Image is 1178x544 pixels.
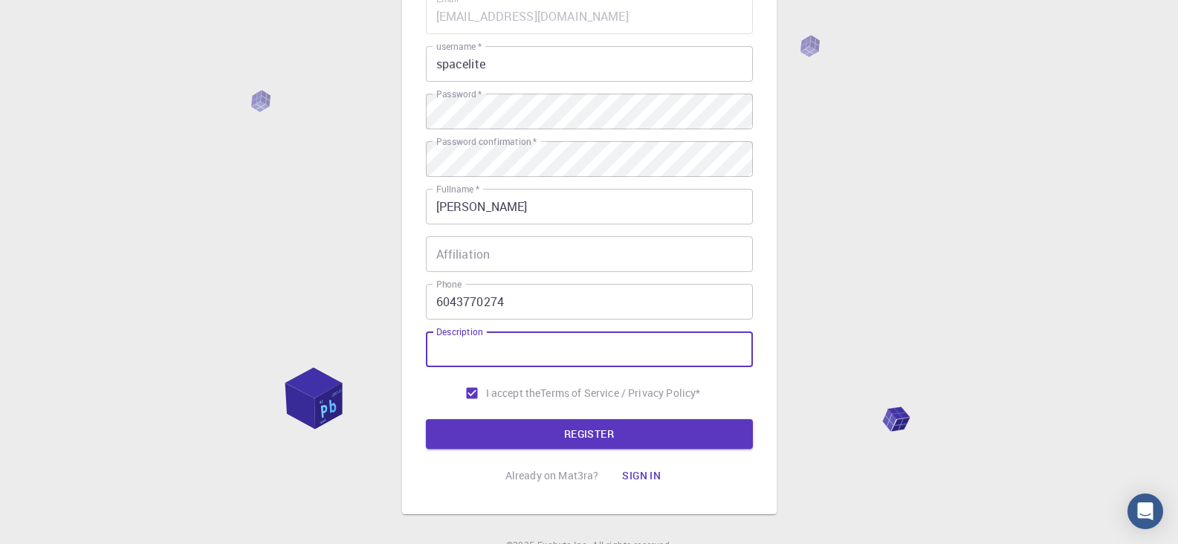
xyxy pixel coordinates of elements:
label: Description [436,326,483,338]
p: Terms of Service / Privacy Policy * [540,386,700,401]
div: Open Intercom Messenger [1127,493,1163,529]
button: REGISTER [426,419,753,449]
button: Sign in [610,461,673,490]
label: Fullname [436,183,479,195]
label: username [436,40,482,53]
label: Password [436,88,482,100]
label: Phone [436,278,462,291]
label: Password confirmation [436,135,537,148]
a: Terms of Service / Privacy Policy* [540,386,700,401]
span: I accept the [486,386,541,401]
p: Already on Mat3ra? [505,468,599,483]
